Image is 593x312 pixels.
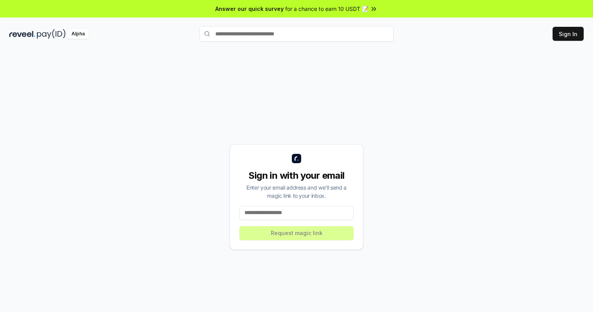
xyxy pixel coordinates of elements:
img: logo_small [292,154,301,163]
img: reveel_dark [9,29,35,39]
span: for a chance to earn 10 USDT 📝 [285,5,368,13]
img: pay_id [37,29,66,39]
div: Sign in with your email [239,169,354,182]
div: Enter your email address and we’ll send a magic link to your inbox. [239,183,354,200]
div: Alpha [67,29,89,39]
button: Sign In [553,27,584,41]
span: Answer our quick survey [215,5,284,13]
